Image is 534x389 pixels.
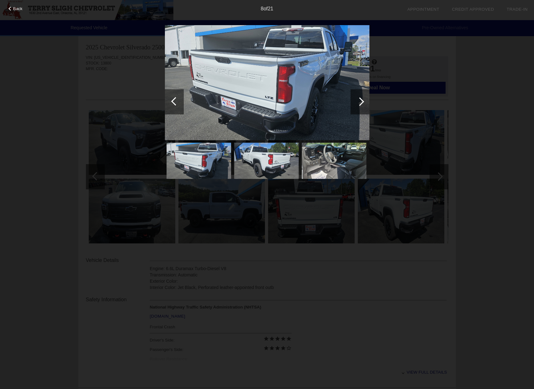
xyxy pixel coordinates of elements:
[302,142,366,179] img: 413f16b1181baba1fcf3d59e7419a09bx.jpg
[166,142,231,179] img: 12faed66198a222b545f230e16fe095cx.jpg
[261,6,263,11] span: 8
[507,7,528,12] a: Trade-In
[234,142,299,179] img: 7627c84d0f24b2c756de257b2103c87cx.jpg
[452,7,494,12] a: Credit Approved
[165,25,369,140] img: 12faed66198a222b545f230e16fe095cx.jpg
[13,6,23,11] span: Back
[407,7,439,12] a: Appointment
[268,6,273,11] span: 21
